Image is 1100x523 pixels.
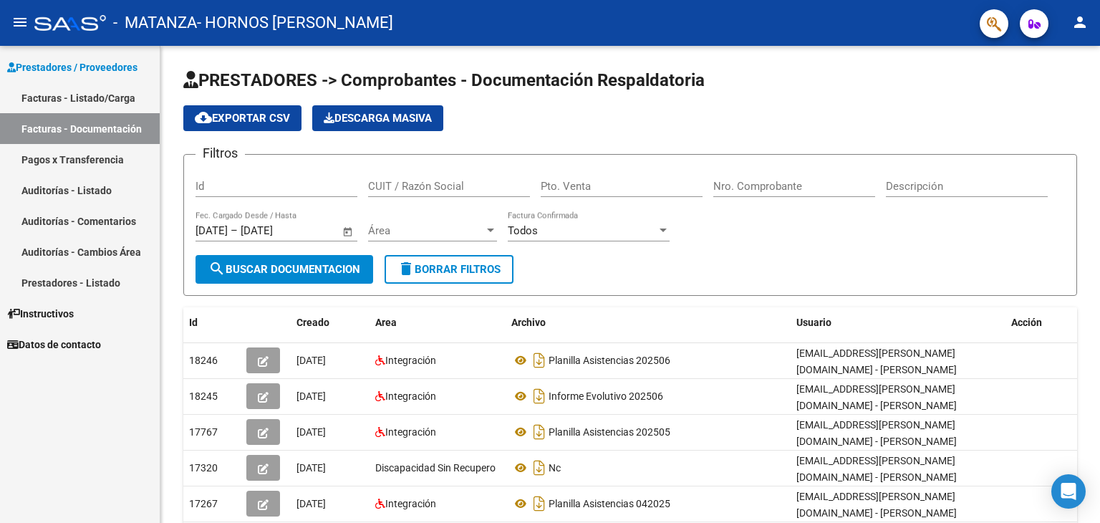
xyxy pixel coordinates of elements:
[208,263,360,276] span: Buscar Documentacion
[296,426,326,438] span: [DATE]
[530,421,549,443] i: Descargar documento
[796,419,957,447] span: [EMAIL_ADDRESS][PERSON_NAME][DOMAIN_NAME] - [PERSON_NAME]
[189,390,218,402] span: 18245
[796,317,831,328] span: Usuario
[549,390,663,402] span: Informe Evolutivo 202506
[196,224,228,237] input: Start date
[312,105,443,131] app-download-masive: Descarga masiva de comprobantes (adjuntos)
[796,455,957,483] span: [EMAIL_ADDRESS][PERSON_NAME][DOMAIN_NAME] - [PERSON_NAME]
[7,337,101,352] span: Datos de contacto
[208,260,226,277] mat-icon: search
[530,385,549,408] i: Descargar documento
[324,112,432,125] span: Descarga Masiva
[530,492,549,515] i: Descargar documento
[549,426,670,438] span: Planilla Asistencias 202505
[397,260,415,277] mat-icon: delete
[296,355,326,366] span: [DATE]
[291,307,370,338] datatable-header-cell: Creado
[549,498,670,509] span: Planilla Asistencias 042025
[11,14,29,31] mat-icon: menu
[296,462,326,474] span: [DATE]
[7,306,74,322] span: Instructivos
[113,7,197,39] span: - MATANZA
[196,143,245,163] h3: Filtros
[296,498,326,509] span: [DATE]
[189,355,218,366] span: 18246
[189,498,218,509] span: 17267
[183,105,301,131] button: Exportar CSV
[385,498,436,509] span: Integración
[189,317,198,328] span: Id
[385,355,436,366] span: Integración
[196,255,373,284] button: Buscar Documentacion
[549,462,561,474] span: Nc
[375,462,496,474] span: Discapacidad Sin Recupero
[1051,474,1086,509] div: Open Intercom Messenger
[7,59,137,75] span: Prestadores / Proveedores
[385,426,436,438] span: Integración
[530,456,549,479] i: Descargar documento
[296,390,326,402] span: [DATE]
[375,317,397,328] span: Area
[195,112,290,125] span: Exportar CSV
[189,462,218,474] span: 17320
[506,307,791,338] datatable-header-cell: Archivo
[1011,317,1042,328] span: Acción
[796,347,957,375] span: [EMAIL_ADDRESS][PERSON_NAME][DOMAIN_NAME] - [PERSON_NAME]
[508,224,538,237] span: Todos
[296,317,329,328] span: Creado
[796,383,957,411] span: [EMAIL_ADDRESS][PERSON_NAME][DOMAIN_NAME] - [PERSON_NAME]
[183,307,241,338] datatable-header-cell: Id
[241,224,310,237] input: End date
[189,426,218,438] span: 17767
[340,224,357,240] button: Open calendar
[385,390,436,402] span: Integración
[312,105,443,131] button: Descarga Masiva
[1005,307,1077,338] datatable-header-cell: Acción
[530,349,549,372] i: Descargar documento
[231,224,238,237] span: –
[549,355,670,366] span: Planilla Asistencias 202506
[197,7,393,39] span: - HORNOS [PERSON_NAME]
[791,307,1005,338] datatable-header-cell: Usuario
[195,109,212,126] mat-icon: cloud_download
[183,70,705,90] span: PRESTADORES -> Comprobantes - Documentación Respaldatoria
[368,224,484,237] span: Área
[1071,14,1089,31] mat-icon: person
[796,491,957,519] span: [EMAIL_ADDRESS][PERSON_NAME][DOMAIN_NAME] - [PERSON_NAME]
[370,307,506,338] datatable-header-cell: Area
[397,263,501,276] span: Borrar Filtros
[385,255,513,284] button: Borrar Filtros
[511,317,546,328] span: Archivo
